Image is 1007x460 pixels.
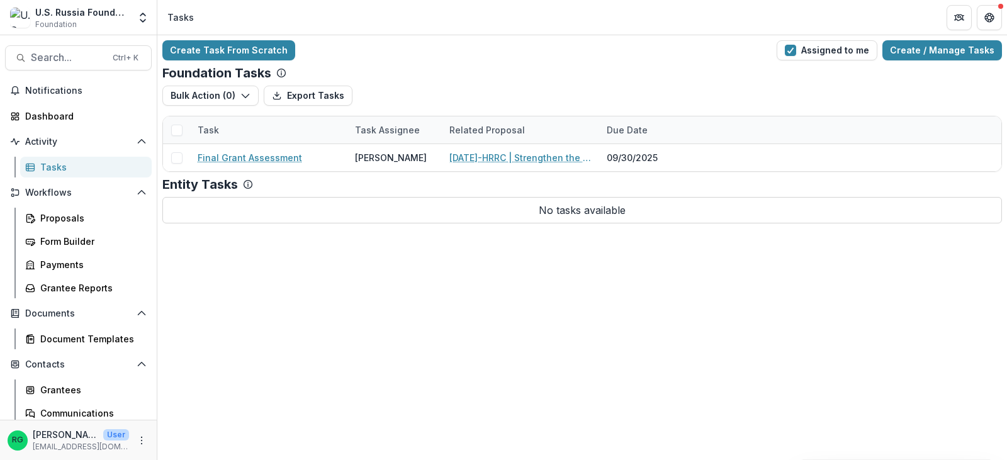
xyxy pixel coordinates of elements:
button: Open Activity [5,132,152,152]
div: Tasks [40,160,142,174]
button: Open Contacts [5,354,152,374]
p: Entity Tasks [162,177,238,192]
a: [DATE]-HRRC | Strengthen the professional and psychological capacity of lawyers to promote pro [P... [449,151,592,164]
div: Due Date [599,123,655,137]
a: Dashboard [5,106,152,126]
button: Search... [5,45,152,70]
nav: breadcrumb [162,8,199,26]
div: Task Assignee [347,116,442,143]
p: [EMAIL_ADDRESS][DOMAIN_NAME] [33,441,129,452]
button: Bulk Action (0) [162,86,259,106]
span: Documents [25,308,132,319]
button: Open entity switcher [134,5,152,30]
span: Workflows [25,188,132,198]
img: U.S. Russia Foundation [10,8,30,28]
div: [PERSON_NAME] [355,151,427,164]
div: Grantee Reports [40,281,142,295]
a: Create Task From Scratch [162,40,295,60]
div: Due Date [599,116,694,143]
button: Assigned to me [777,40,877,60]
p: Foundation Tasks [162,65,271,81]
div: Related Proposal [442,123,532,137]
a: Grantee Reports [20,278,152,298]
button: Get Help [977,5,1002,30]
a: Proposals [20,208,152,228]
a: Grantees [20,379,152,400]
button: Partners [947,5,972,30]
a: Form Builder [20,231,152,252]
div: Task [190,116,347,143]
a: Final Grant Assessment [198,151,302,164]
p: No tasks available [162,197,1002,223]
span: Contacts [25,359,132,370]
a: Communications [20,403,152,424]
button: Export Tasks [264,86,352,106]
span: Activity [25,137,132,147]
p: User [103,429,129,440]
span: Search... [31,52,105,64]
button: More [134,433,149,448]
a: Create / Manage Tasks [882,40,1002,60]
a: Document Templates [20,328,152,349]
div: Communications [40,407,142,420]
div: Document Templates [40,332,142,345]
div: Task [190,123,227,137]
button: Open Workflows [5,182,152,203]
div: Tasks [167,11,194,24]
span: Foundation [35,19,77,30]
div: Related Proposal [442,116,599,143]
div: Ruslan Garipov [12,436,23,444]
div: Payments [40,258,142,271]
div: Grantees [40,383,142,396]
p: [PERSON_NAME] [33,428,98,441]
div: Form Builder [40,235,142,248]
div: Proposals [40,211,142,225]
a: Payments [20,254,152,275]
a: Tasks [20,157,152,177]
div: Task Assignee [347,123,427,137]
div: Ctrl + K [110,51,141,65]
button: Notifications [5,81,152,101]
div: U.S. Russia Foundation [35,6,129,19]
button: Open Documents [5,303,152,323]
span: Notifications [25,86,147,96]
div: 09/30/2025 [599,144,694,171]
div: Dashboard [25,109,142,123]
